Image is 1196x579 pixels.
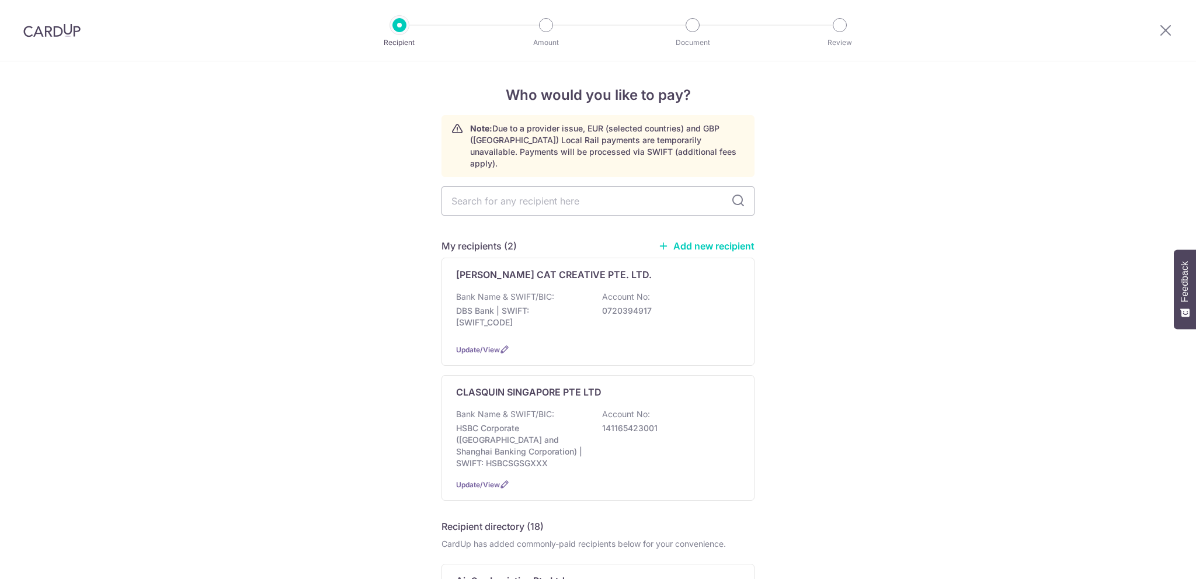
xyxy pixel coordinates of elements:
button: Feedback - Show survey [1174,249,1196,329]
p: Document [649,37,736,48]
input: Search for any recipient here [441,186,755,216]
p: 0720394917 [602,305,733,317]
p: Bank Name & SWIFT/BIC: [456,408,554,420]
a: Update/View [456,480,500,489]
p: Amount [503,37,589,48]
p: Review [797,37,883,48]
img: CardUp [23,23,81,37]
p: CLASQUIN SINGAPORE PTE LTD [456,385,602,399]
a: Add new recipient [658,240,755,252]
p: Due to a provider issue, EUR (selected countries) and GBP ([GEOGRAPHIC_DATA]) Local Rail payments... [470,123,745,169]
p: Recipient [356,37,443,48]
p: DBS Bank | SWIFT: [SWIFT_CODE] [456,305,587,328]
iframe: Opens a widget where you can find more information [1121,544,1184,573]
span: Feedback [1180,261,1190,302]
p: Account No: [602,408,650,420]
h5: Recipient directory (18) [441,519,544,533]
p: HSBC Corporate ([GEOGRAPHIC_DATA] and Shanghai Banking Corporation) | SWIFT: HSBCSGSGXXX [456,422,587,469]
p: 141165423001 [602,422,733,434]
div: CardUp has added commonly-paid recipients below for your convenience. [441,538,755,550]
p: [PERSON_NAME] CAT CREATIVE PTE. LTD. [456,268,652,282]
h4: Who would you like to pay? [441,85,755,106]
h5: My recipients (2) [441,239,517,253]
p: Account No: [602,291,650,303]
a: Update/View [456,345,500,354]
p: Bank Name & SWIFT/BIC: [456,291,554,303]
strong: Note: [470,123,492,133]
